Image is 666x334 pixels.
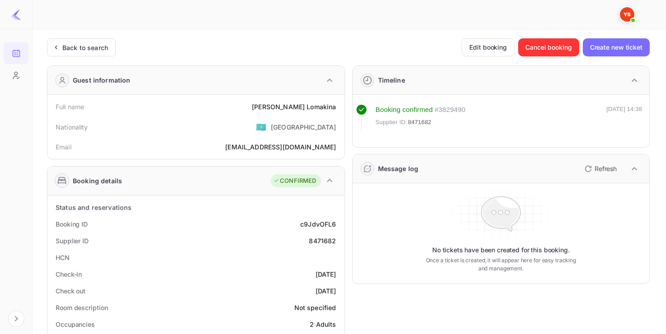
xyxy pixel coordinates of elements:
div: Message log [378,164,419,173]
img: LiteAPI [11,9,22,20]
a: Customers [4,65,28,85]
a: Bookings [4,42,28,63]
div: [EMAIL_ADDRESS][DOMAIN_NAME] [225,142,336,152]
div: Nationality [56,122,88,132]
div: Back to search [62,43,108,52]
div: Check-in [56,269,82,279]
div: CONFIRMED [273,176,316,186]
div: Guest information [73,75,131,85]
div: Booking confirmed [376,105,433,115]
div: Full name [56,102,84,111]
button: Refresh [579,162,620,176]
div: # 3829490 [435,105,465,115]
div: [DATE] 14:38 [606,105,642,131]
p: No tickets have been created for this booking. [432,246,570,255]
div: Booking ID [56,219,88,229]
div: Not specified [294,303,336,312]
img: Yandex Support [620,7,634,22]
span: 8471682 [408,118,431,127]
div: Check out [56,286,85,296]
div: c9JdvOFL6 [300,219,336,229]
button: Create new ticket [583,38,650,56]
div: Timeline [378,75,405,85]
div: Booking details [73,176,122,186]
div: 2 Adults [310,320,336,329]
div: Occupancies [56,320,95,329]
div: [DATE] [316,286,336,296]
div: Email [56,142,71,152]
div: Room description [56,303,108,312]
div: [DATE] [316,269,336,279]
div: 8471682 [309,236,336,246]
button: Edit booking [462,38,515,56]
div: Status and reservations [56,203,132,212]
span: United States [256,119,266,135]
button: Cancel booking [518,38,579,56]
div: [GEOGRAPHIC_DATA] [271,122,336,132]
div: HCN [56,253,70,262]
p: Once a ticket is created, it will appear here for easy tracking and management. [421,256,581,273]
button: Expand navigation [8,311,24,327]
div: [PERSON_NAME] Lomakina [252,102,336,111]
div: Supplier ID [56,236,89,246]
span: Supplier ID: [376,118,407,127]
p: Refresh [595,164,617,173]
